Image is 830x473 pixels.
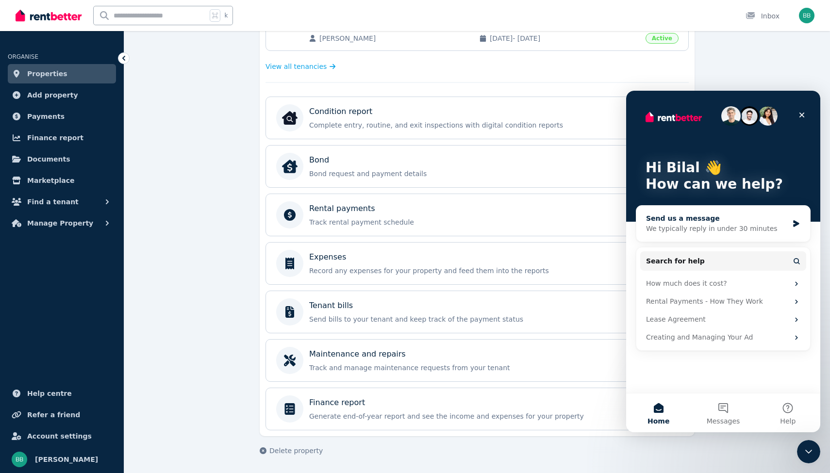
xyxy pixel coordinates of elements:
[266,62,327,71] span: View all tenancies
[27,196,79,208] span: Find a tenant
[8,426,116,446] a: Account settings
[8,53,38,60] span: ORGANISE
[266,243,688,284] a: ExpensesRecord any expenses for your property and feed them into the reports
[309,411,661,421] p: Generate end-of-year report and see the income and expenses for your property
[799,8,814,23] img: Bilal Bordie
[16,8,82,23] img: RentBetter
[490,33,640,43] span: [DATE] - [DATE]
[8,384,116,403] a: Help centre
[309,363,661,373] p: Track and manage maintenance requests from your tenant
[8,128,116,147] a: Finance report
[27,175,74,186] span: Marketplace
[646,33,679,44] span: Active
[27,68,67,80] span: Properties
[8,405,116,424] a: Refer a friend
[8,149,116,169] a: Documents
[266,291,688,333] a: Tenant billsSend bills to your tenant and keep track of the payment status
[309,217,661,227] p: Track rental payment schedule
[309,203,375,214] p: Rental payments
[309,348,406,360] p: Maintenance and repairs
[224,12,228,19] span: k
[266,97,688,139] a: Condition reportCondition reportComplete entry, routine, and exit inspections with digital condit...
[626,91,820,432] iframe: Intercom live chat
[35,454,98,465] span: [PERSON_NAME]
[266,194,688,236] a: Rental paymentsTrack rental payment schedule
[266,146,688,187] a: BondBondBond request and payment details
[8,64,116,83] a: Properties
[282,159,298,174] img: Bond
[8,192,116,212] button: Find a tenant
[27,89,78,101] span: Add property
[266,388,688,430] a: Finance reportGenerate end-of-year report and see the income and expenses for your property
[309,314,661,324] p: Send bills to your tenant and keep track of the payment status
[27,409,80,421] span: Refer a friend
[260,446,323,456] button: Delete property
[8,107,116,126] a: Payments
[309,397,365,408] p: Finance report
[8,171,116,190] a: Marketplace
[282,110,298,126] img: Condition report
[8,85,116,105] a: Add property
[319,33,469,43] span: [PERSON_NAME]
[269,446,323,456] span: Delete property
[27,153,70,165] span: Documents
[797,440,820,463] iframe: Intercom live chat
[746,11,780,21] div: Inbox
[12,452,27,467] img: Bilal Bordie
[309,154,329,166] p: Bond
[27,111,65,122] span: Payments
[27,132,83,144] span: Finance report
[27,430,92,442] span: Account settings
[27,388,72,399] span: Help centre
[309,251,346,263] p: Expenses
[8,213,116,233] button: Manage Property
[309,120,661,130] p: Complete entry, routine, and exit inspections with digital condition reports
[266,340,688,381] a: Maintenance and repairsTrack and manage maintenance requests from your tenant
[266,62,336,71] a: View all tenancies
[309,266,661,276] p: Record any expenses for your property and feed them into the reports
[27,217,93,229] span: Manage Property
[309,300,353,311] p: Tenant bills
[309,169,661,179] p: Bond request and payment details
[309,106,372,117] p: Condition report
